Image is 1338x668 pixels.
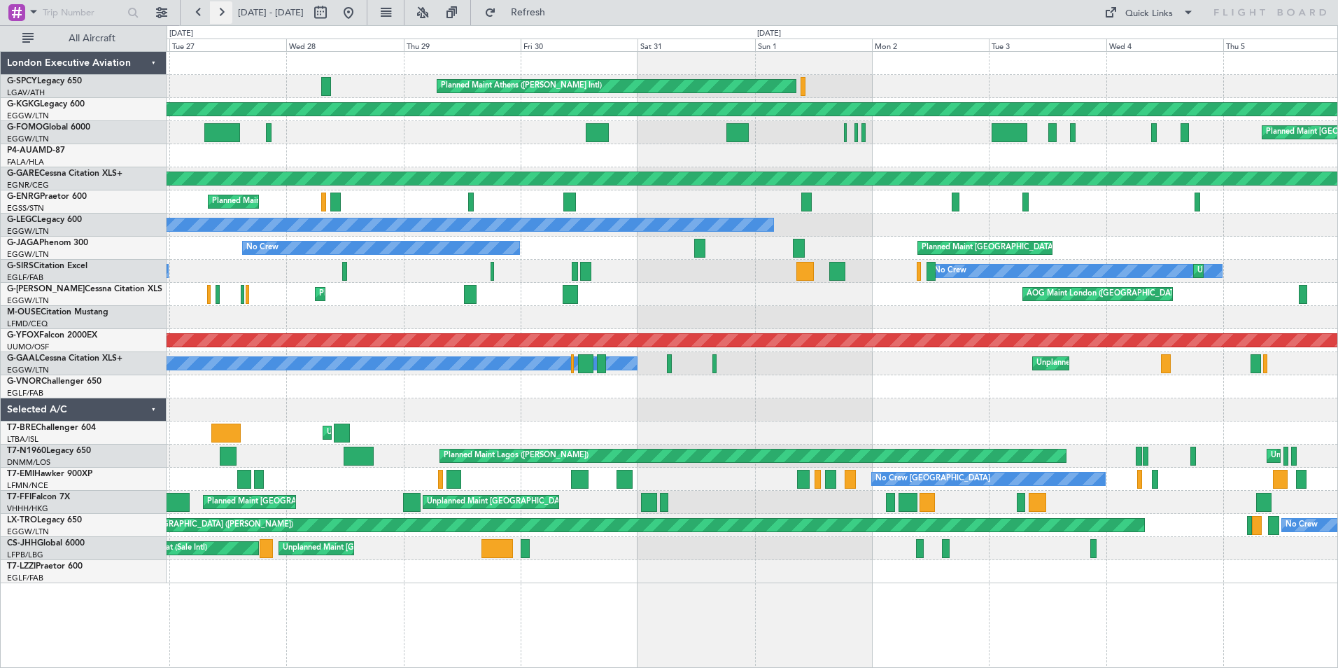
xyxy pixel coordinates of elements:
span: CS-JHH [7,539,37,548]
a: T7-FFIFalcon 7X [7,493,70,501]
span: G-FOMO [7,123,43,132]
span: P4-AUA [7,146,38,155]
div: Unplanned Maint [GEOGRAPHIC_DATA] ([GEOGRAPHIC_DATA]) [283,538,513,559]
span: G-VNOR [7,377,41,386]
div: Planned Maint [GEOGRAPHIC_DATA] ([GEOGRAPHIC_DATA]) [207,492,428,513]
div: Planned Maint [GEOGRAPHIC_DATA] ([GEOGRAPHIC_DATA]) [319,284,540,305]
div: Unplanned Maint [GEOGRAPHIC_DATA] ([GEOGRAPHIC_DATA] Intl) [427,492,670,513]
div: Fri 30 [521,39,638,51]
a: G-YFOXFalcon 2000EX [7,331,97,340]
div: Mon 2 [872,39,989,51]
a: EGGW/LTN [7,111,49,121]
span: T7-N1960 [7,447,46,455]
div: Unplanned Maint [GEOGRAPHIC_DATA] ([GEOGRAPHIC_DATA]) [1036,353,1267,374]
a: G-GARECessna Citation XLS+ [7,169,122,178]
span: G-GARE [7,169,39,178]
a: G-VNORChallenger 650 [7,377,101,386]
div: [DATE] [757,28,781,40]
a: EGGW/LTN [7,527,49,537]
a: LGAV/ATH [7,88,45,98]
span: G-JAGA [7,239,39,247]
span: G-[PERSON_NAME] [7,285,85,293]
a: P4-AUAMD-87 [7,146,65,155]
div: Planned Maint [GEOGRAPHIC_DATA] ([GEOGRAPHIC_DATA]) [922,237,1142,258]
a: T7-EMIHawker 900XP [7,470,92,478]
div: Tue 27 [169,39,286,51]
a: G-GAALCessna Citation XLS+ [7,354,122,363]
a: LFMN/NCE [7,480,48,491]
a: EGLF/FAB [7,573,43,583]
a: CS-JHHGlobal 6000 [7,539,85,548]
div: Unplanned Maint [GEOGRAPHIC_DATA] ([PERSON_NAME] Intl) [327,422,554,443]
a: EGGW/LTN [7,365,49,375]
a: EGLF/FAB [7,388,43,398]
a: G-SIRSCitation Excel [7,262,87,270]
span: T7-BRE [7,424,36,432]
span: T7-FFI [7,493,31,501]
span: G-ENRG [7,193,40,201]
div: No Crew [1286,515,1318,536]
a: G-LEGCLegacy 600 [7,216,82,224]
div: Planned Maint [GEOGRAPHIC_DATA] ([GEOGRAPHIC_DATA]) [212,191,432,212]
a: T7-BREChallenger 604 [7,424,96,432]
a: T7-LZZIPraetor 600 [7,562,83,571]
a: G-JAGAPhenom 300 [7,239,88,247]
div: Planned Maint Athens ([PERSON_NAME] Intl) [441,76,602,97]
div: No Crew [GEOGRAPHIC_DATA] [875,468,990,489]
div: Quick Links [1125,7,1173,21]
span: LX-TRO [7,516,37,524]
div: Planned Maint [GEOGRAPHIC_DATA] ([PERSON_NAME]) [90,515,293,536]
span: All Aircraft [36,34,148,43]
div: Thu 29 [404,39,521,51]
a: EGNR/CEG [7,180,49,190]
span: G-GAAL [7,354,39,363]
a: G-[PERSON_NAME]Cessna Citation XLS [7,285,162,293]
a: LX-TROLegacy 650 [7,516,82,524]
div: Tue 3 [989,39,1106,51]
a: M-OUSECitation Mustang [7,308,108,316]
div: Sun 1 [755,39,872,51]
div: No Crew [246,237,279,258]
a: EGLF/FAB [7,272,43,283]
a: G-SPCYLegacy 650 [7,77,82,85]
a: EGGW/LTN [7,226,49,237]
div: [DATE] [169,28,193,40]
a: EGGW/LTN [7,134,49,144]
a: LTBA/ISL [7,434,38,445]
a: EGSS/STN [7,203,44,214]
div: Sat 31 [638,39,754,51]
span: T7-EMI [7,470,34,478]
span: Refresh [499,8,558,18]
span: G-SPCY [7,77,37,85]
a: DNMM/LOS [7,457,50,468]
span: M-OUSE [7,308,41,316]
div: Planned Maint Lagos ([PERSON_NAME]) [444,445,589,466]
a: G-KGKGLegacy 600 [7,100,85,109]
a: EGGW/LTN [7,295,49,306]
a: EGGW/LTN [7,249,49,260]
button: Refresh [478,1,562,24]
a: VHHH/HKG [7,503,48,514]
span: G-YFOX [7,331,39,340]
a: FALA/HLA [7,157,44,167]
a: G-ENRGPraetor 600 [7,193,87,201]
span: [DATE] - [DATE] [238,6,304,19]
button: All Aircraft [15,27,152,50]
a: T7-N1960Legacy 650 [7,447,91,455]
div: No Crew [934,260,966,281]
a: LFMD/CEQ [7,319,48,329]
a: LFPB/LBG [7,550,43,560]
span: G-SIRS [7,262,34,270]
span: G-KGKG [7,100,40,109]
a: G-FOMOGlobal 6000 [7,123,90,132]
span: G-LEGC [7,216,37,224]
div: Wed 28 [286,39,403,51]
span: T7-LZZI [7,562,36,571]
input: Trip Number [43,2,123,23]
a: UUMO/OSF [7,342,49,352]
button: Quick Links [1097,1,1201,24]
div: Wed 4 [1106,39,1223,51]
div: AOG Maint London ([GEOGRAPHIC_DATA]) [1027,284,1183,305]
